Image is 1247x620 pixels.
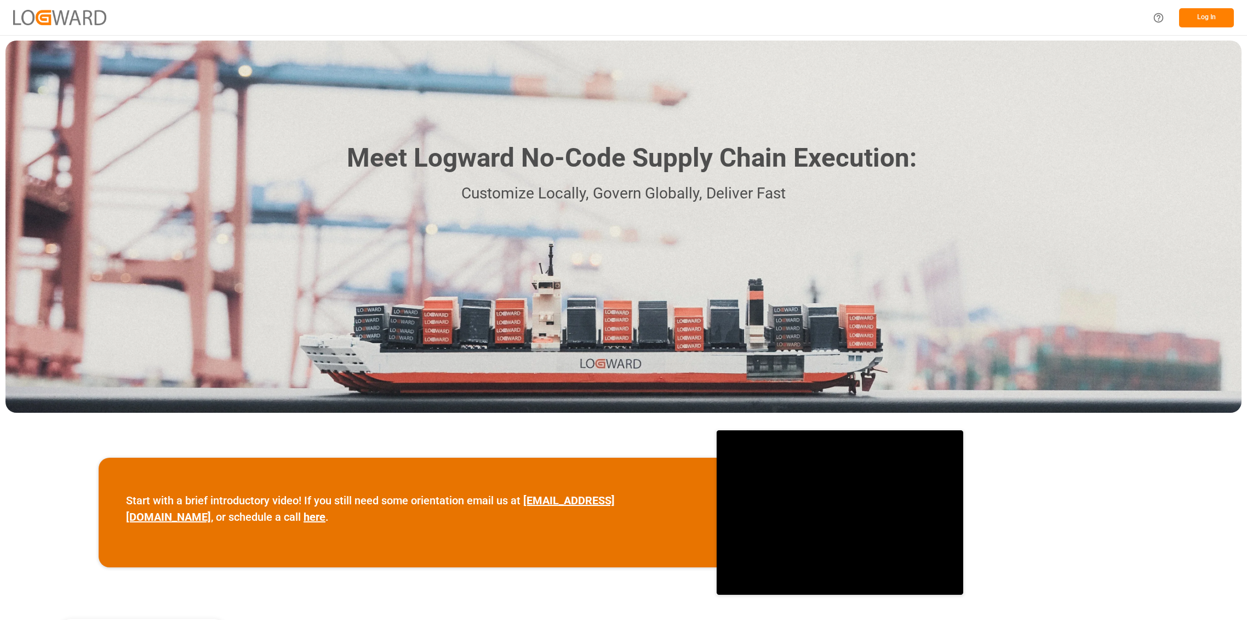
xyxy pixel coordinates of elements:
h1: Meet Logward No-Code Supply Chain Execution: [347,139,917,178]
button: Log In [1179,8,1234,27]
button: Help Center [1146,5,1171,30]
p: Customize Locally, Govern Globally, Deliver Fast [330,181,917,206]
a: [EMAIL_ADDRESS][DOMAIN_NAME] [126,494,615,524]
img: Logward_new_orange.png [13,10,106,25]
a: here [304,510,325,524]
p: Start with a brief introductory video! If you still need some orientation email us at , or schedu... [126,492,689,525]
